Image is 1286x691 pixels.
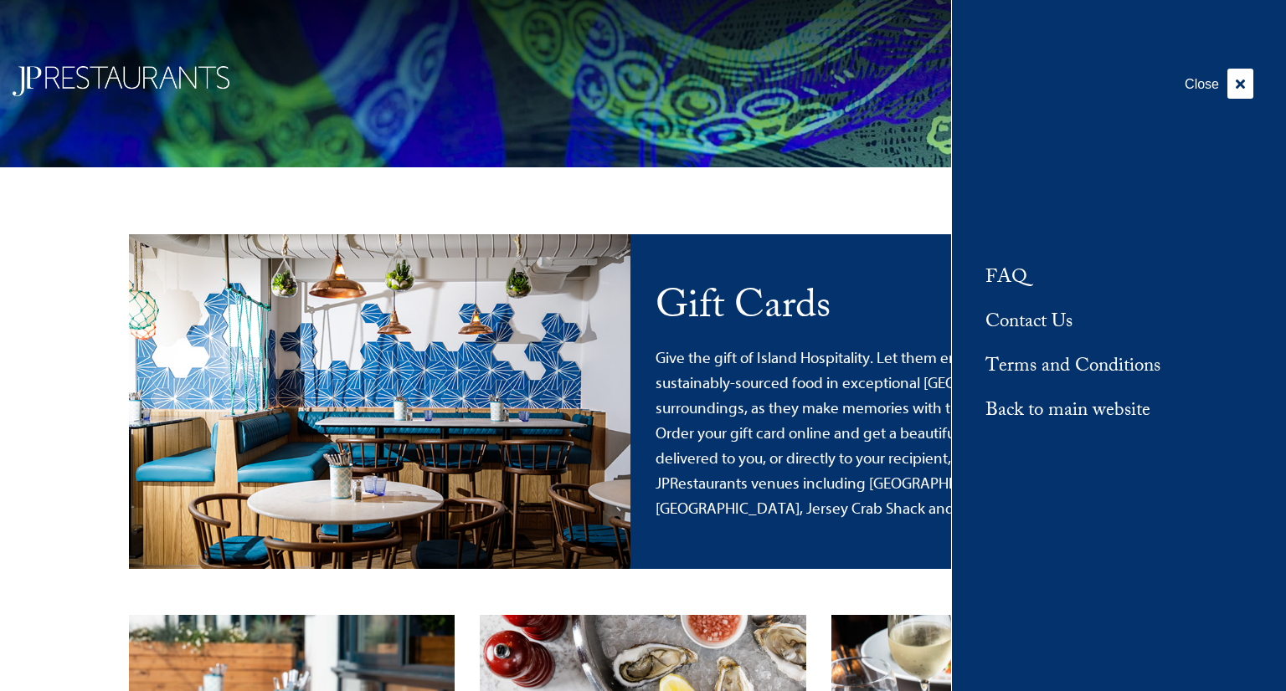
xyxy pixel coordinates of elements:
a: Contact Us [985,310,1073,337]
a: Back to main website [985,398,1150,426]
img: JPR_aboutus_Pic4.jpg [129,234,630,569]
a: FAQ [985,265,1027,293]
h2: Gift Cards [656,282,1145,339]
a: Terms and Conditions [985,354,1160,381]
img: logo-final-from-website.png [13,66,229,96]
div: Give the gift of Island Hospitality. Let them enjoy the best locally and sustainably-sourced food... [656,345,1145,521]
div: Close [1185,69,1253,99]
